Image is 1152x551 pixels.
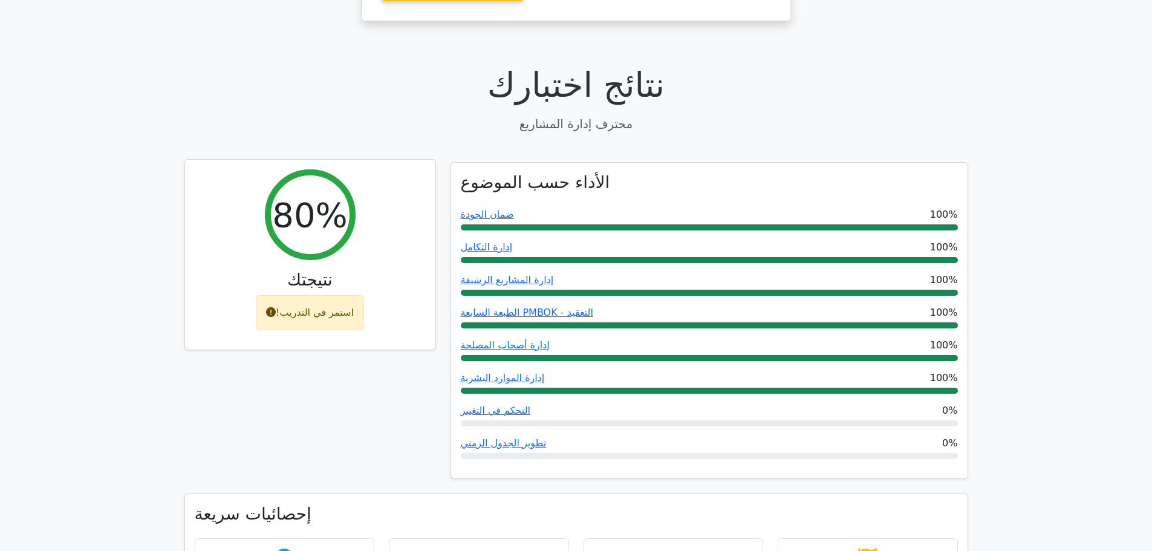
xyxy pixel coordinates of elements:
font: استمر في التدريب! [276,307,354,318]
font: 0% [942,437,957,449]
a: إدارة التكامل [461,241,513,253]
font: 100% [930,209,958,220]
font: نتيجتك [287,270,333,290]
font: 100% [930,372,958,383]
font: محترف إدارة المشاريع [519,117,633,131]
font: إحصائيات سريعة [195,504,311,524]
font: نتائج اختبارك [487,65,665,105]
font: الأداء حسب الموضوع [461,172,610,192]
font: 100% [930,339,958,351]
a: إدارة الموارد البشرية [461,372,545,383]
a: التعقيد - PMBOK الطبعة السابعة [461,307,593,318]
a: تطوير الجدول الزمني [461,437,547,449]
font: 80% [272,195,347,235]
a: إدارة أصحاب المصلحة [461,339,550,351]
a: التحكم في التغيير [461,405,530,416]
font: 0% [942,405,957,416]
font: 100% [930,307,958,318]
font: 100% [930,274,958,285]
a: ضمان الجودة [461,209,514,220]
font: 100% [930,241,958,253]
a: إدارة المشاريع الرشيقة [461,274,554,285]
